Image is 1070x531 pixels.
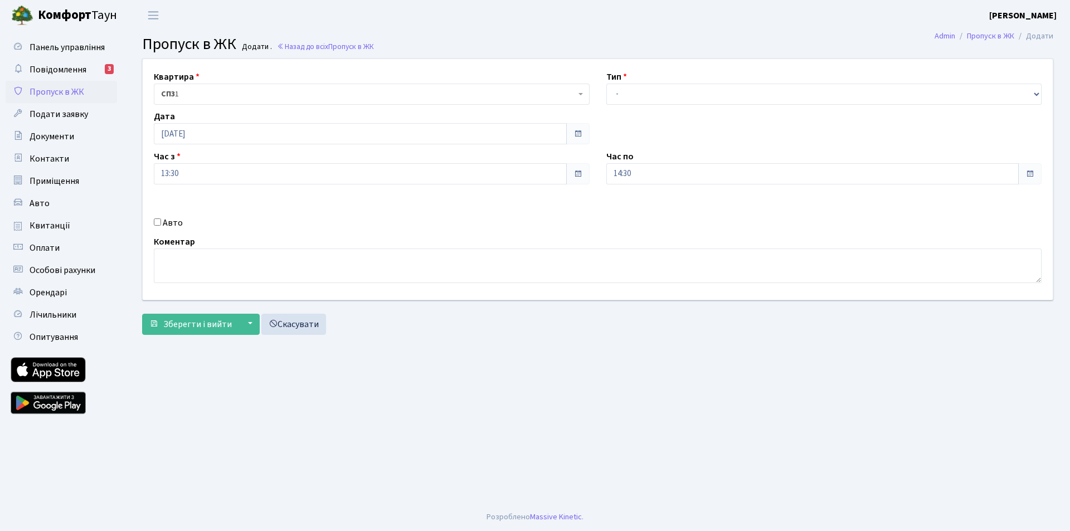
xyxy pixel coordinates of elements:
[6,304,117,326] a: Лічильники
[240,42,272,52] small: Додати .
[30,130,74,143] span: Документи
[6,281,117,304] a: Орендарі
[530,511,582,523] a: Massive Kinetic
[105,64,114,74] div: 3
[6,103,117,125] a: Подати заявку
[989,9,1057,22] a: [PERSON_NAME]
[11,4,33,27] img: logo.png
[161,89,175,100] b: СП3
[38,6,117,25] span: Таун
[161,89,576,100] span: <b>СП3</b>&nbsp;&nbsp;&nbsp;1
[30,108,88,120] span: Подати заявку
[6,326,117,348] a: Опитування
[487,511,583,523] div: Розроблено .
[6,36,117,59] a: Панель управління
[6,237,117,259] a: Оплати
[261,314,326,335] a: Скасувати
[30,264,95,276] span: Особові рахунки
[154,70,200,84] label: Квартира
[30,41,105,53] span: Панель управління
[38,6,91,24] b: Комфорт
[139,6,167,25] button: Переключити навігацію
[918,25,1070,48] nav: breadcrumb
[328,41,374,52] span: Пропуск в ЖК
[163,318,232,330] span: Зберегти і вийти
[154,150,181,163] label: Час з
[163,216,183,230] label: Авто
[154,235,195,249] label: Коментар
[6,259,117,281] a: Особові рахунки
[30,242,60,254] span: Оплати
[30,197,50,210] span: Авто
[154,110,175,123] label: Дата
[30,86,84,98] span: Пропуск в ЖК
[30,153,69,165] span: Контакти
[142,314,239,335] button: Зберегти і вийти
[277,41,374,52] a: Назад до всіхПропуск в ЖК
[6,215,117,237] a: Квитанції
[935,30,955,42] a: Admin
[30,286,67,299] span: Орендарі
[30,309,76,321] span: Лічильники
[30,175,79,187] span: Приміщення
[30,64,86,76] span: Повідомлення
[6,192,117,215] a: Авто
[142,33,236,55] span: Пропуск в ЖК
[606,70,627,84] label: Тип
[6,59,117,81] a: Повідомлення3
[6,125,117,148] a: Документи
[967,30,1014,42] a: Пропуск в ЖК
[6,81,117,103] a: Пропуск в ЖК
[1014,30,1053,42] li: Додати
[30,220,70,232] span: Квитанції
[6,148,117,170] a: Контакти
[606,150,634,163] label: Час по
[154,84,590,105] span: <b>СП3</b>&nbsp;&nbsp;&nbsp;1
[6,170,117,192] a: Приміщення
[30,331,78,343] span: Опитування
